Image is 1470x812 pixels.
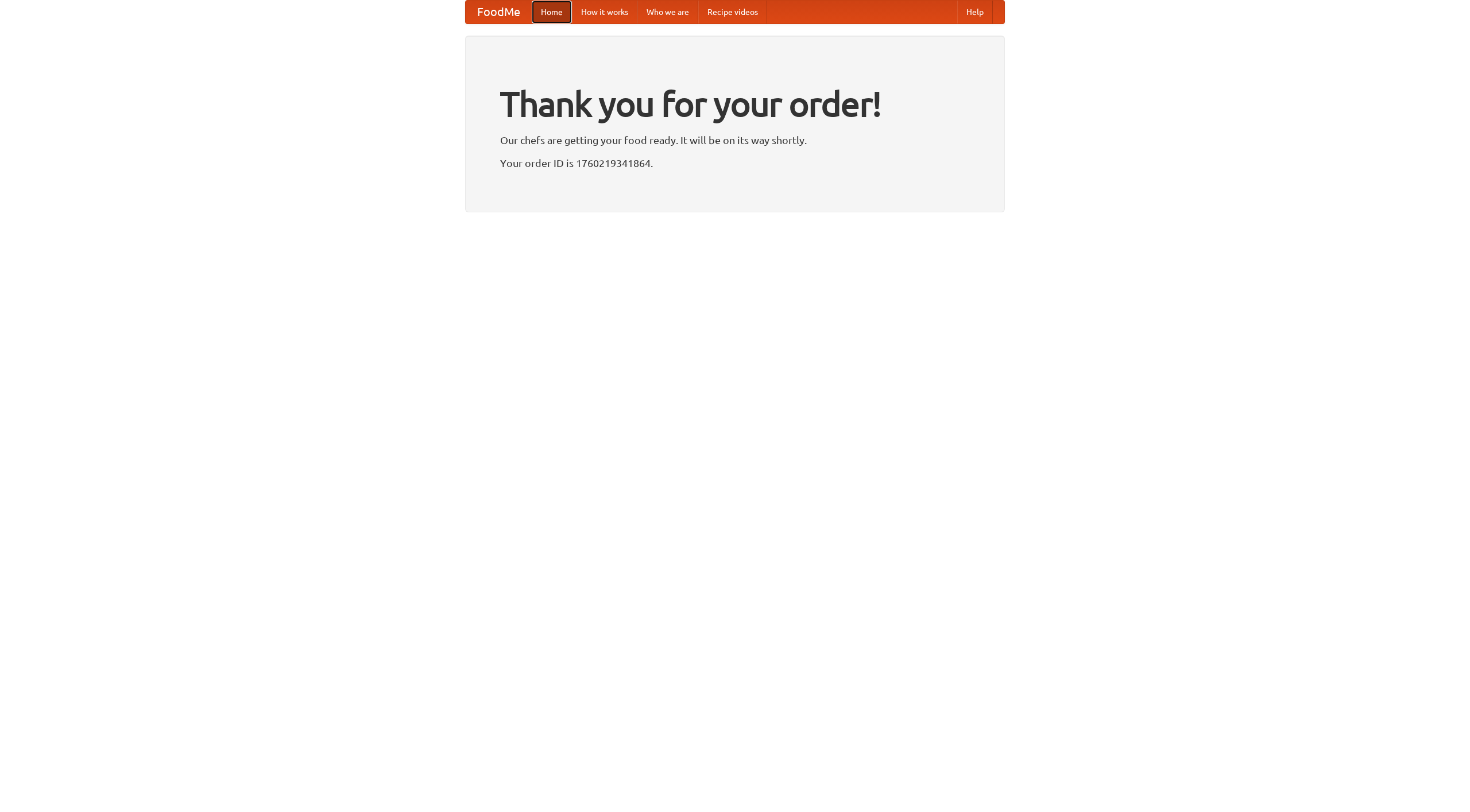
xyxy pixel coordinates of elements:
[500,154,970,172] p: Your order ID is 1760219341864.
[957,1,993,24] a: Help
[698,1,767,24] a: Recipe videos
[532,1,572,24] a: Home
[500,131,970,149] p: Our chefs are getting your food ready. It will be on its way shortly.
[466,1,532,24] a: FoodMe
[500,76,970,131] h1: Thank you for your order!
[637,1,698,24] a: Who we are
[572,1,637,24] a: How it works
